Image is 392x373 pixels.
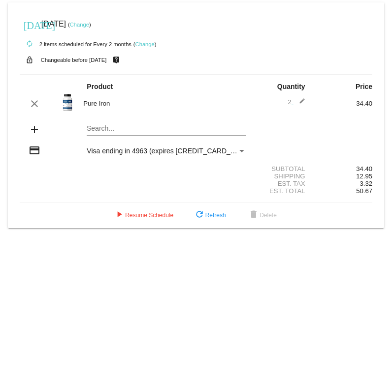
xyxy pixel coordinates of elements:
mat-icon: autorenew [24,38,35,50]
span: Refresh [194,212,226,219]
span: Visa ending in 4963 (expires [CREDIT_CARD_DATA]) [87,147,252,155]
div: Est. Total [255,187,313,195]
mat-icon: [DATE] [24,19,35,30]
span: Delete [248,212,277,219]
small: Changeable before [DATE] [41,57,107,63]
small: ( ) [68,22,91,28]
mat-icon: edit [294,98,305,110]
strong: Product [87,83,113,90]
mat-icon: refresh [194,209,205,221]
small: ( ) [133,41,157,47]
mat-icon: live_help [110,54,122,66]
button: Resume Schedule [105,206,181,224]
a: Change [135,41,155,47]
div: 34.40 [314,165,372,172]
span: Resume Schedule [113,212,173,219]
small: 2 items scheduled for Every 2 months [20,41,131,47]
input: Search... [87,125,246,133]
button: Delete [240,206,285,224]
span: 3.32 [359,180,372,187]
img: bodylogicmd-pure-iron-60-capsules.jpg [58,93,77,113]
strong: Price [356,83,372,90]
a: Change [70,22,89,28]
div: Shipping [255,172,313,180]
div: Est. Tax [255,180,313,187]
button: Refresh [186,206,234,224]
strong: Quantity [277,83,305,90]
mat-select: Payment Method [87,147,246,155]
div: Pure Iron [78,100,255,107]
mat-icon: lock_open [24,54,35,66]
span: 2 [288,98,305,106]
span: 50.67 [356,187,372,195]
mat-icon: add [29,124,40,136]
span: 12.95 [356,172,372,180]
mat-icon: clear [29,98,40,110]
mat-icon: play_arrow [113,209,125,221]
mat-icon: delete [248,209,260,221]
div: 34.40 [314,100,372,107]
div: Subtotal [255,165,313,172]
mat-icon: credit_card [29,144,40,156]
